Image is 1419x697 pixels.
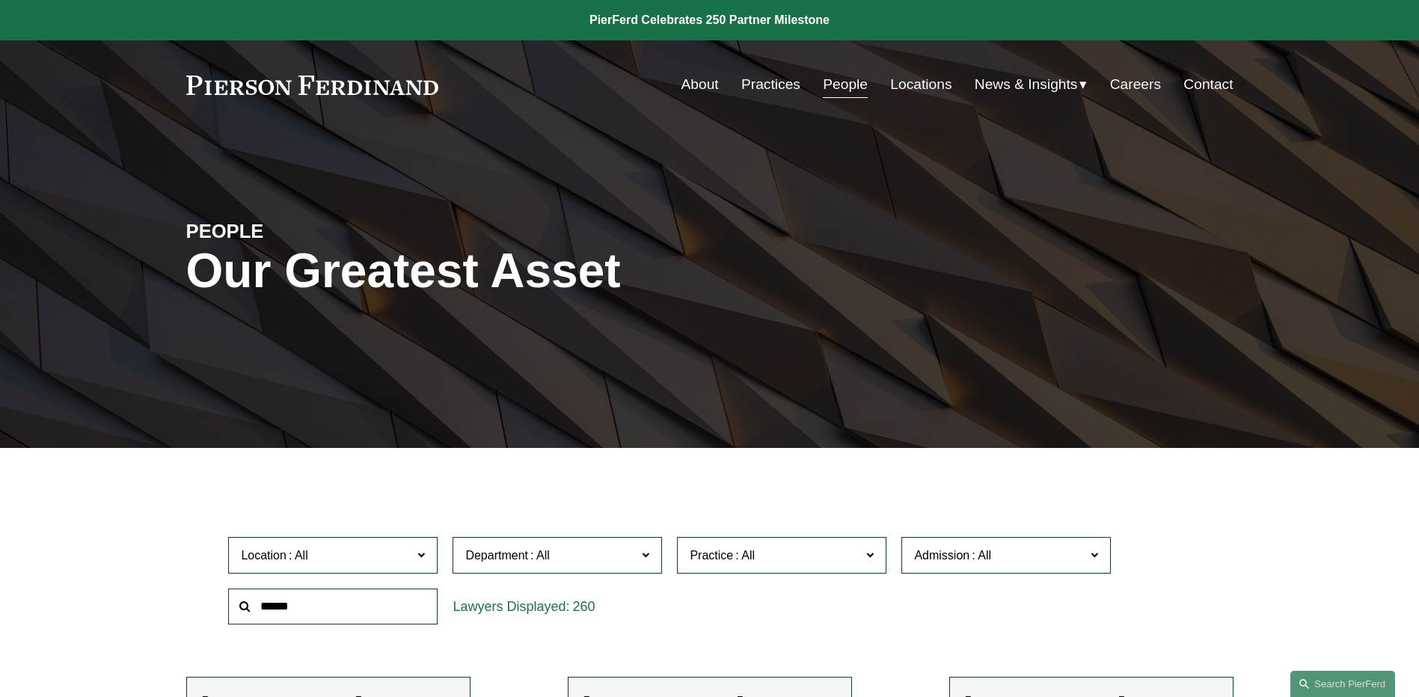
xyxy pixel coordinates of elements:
[186,219,448,243] h4: PEOPLE
[1183,70,1233,99] a: Contact
[1290,671,1395,697] a: Search this site
[914,549,969,562] span: Admission
[890,70,951,99] a: Locations
[241,549,286,562] span: Location
[975,70,1088,99] a: folder dropdown
[1110,70,1161,99] a: Careers
[823,70,868,99] a: People
[465,549,528,562] span: Department
[690,549,733,562] span: Practice
[572,599,595,614] span: 260
[975,72,1078,98] span: News & Insights
[741,70,800,99] a: Practices
[186,244,884,298] h1: Our Greatest Asset
[681,70,719,99] a: About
